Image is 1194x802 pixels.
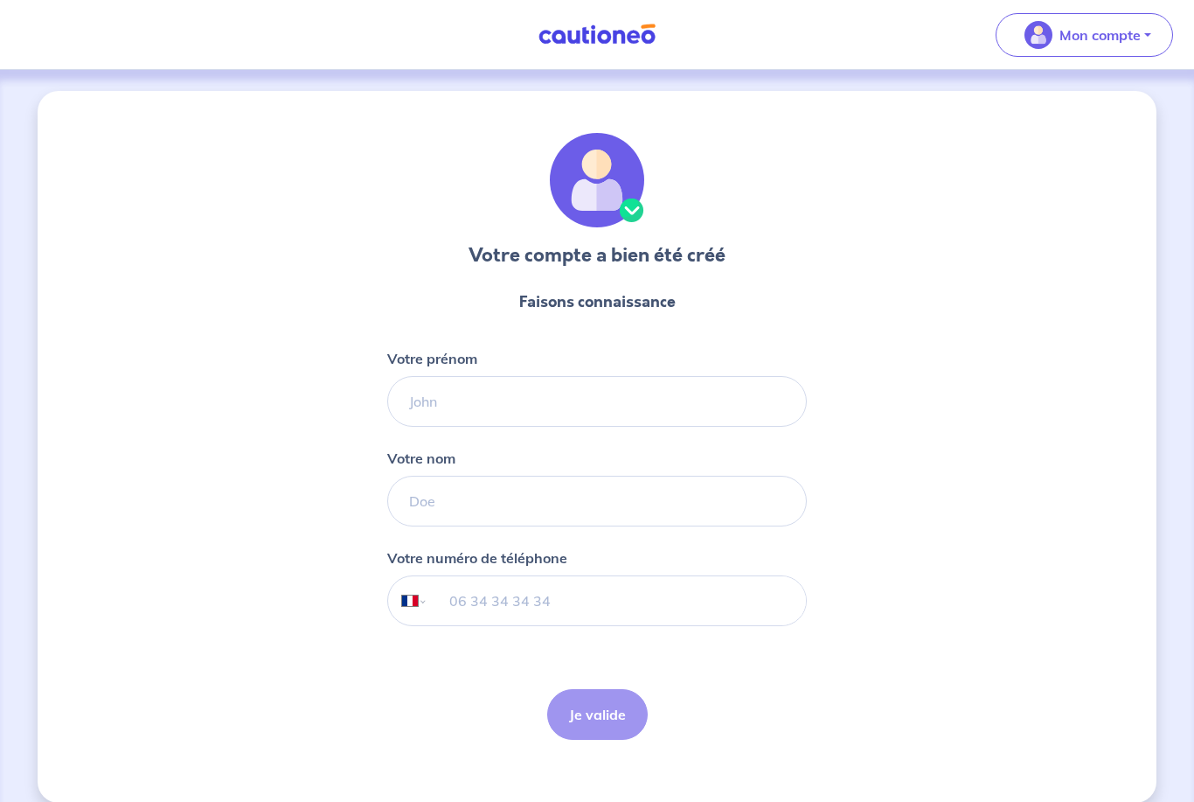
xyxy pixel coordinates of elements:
p: Votre prénom [387,348,477,369]
h3: Votre compte a bien été créé [469,241,725,269]
p: Votre numéro de téléphone [387,547,567,568]
img: Cautioneo [531,24,663,45]
input: Doe [387,476,807,527]
p: Mon compte [1059,24,1141,45]
input: 06 34 34 34 34 [428,576,806,625]
input: John [387,376,807,427]
img: illu_account_valid.svg [550,133,644,227]
img: illu_account_valid_menu.svg [1024,21,1052,49]
p: Faisons connaissance [519,290,676,313]
p: Votre nom [387,448,455,469]
button: illu_account_valid_menu.svgMon compte [996,13,1173,57]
